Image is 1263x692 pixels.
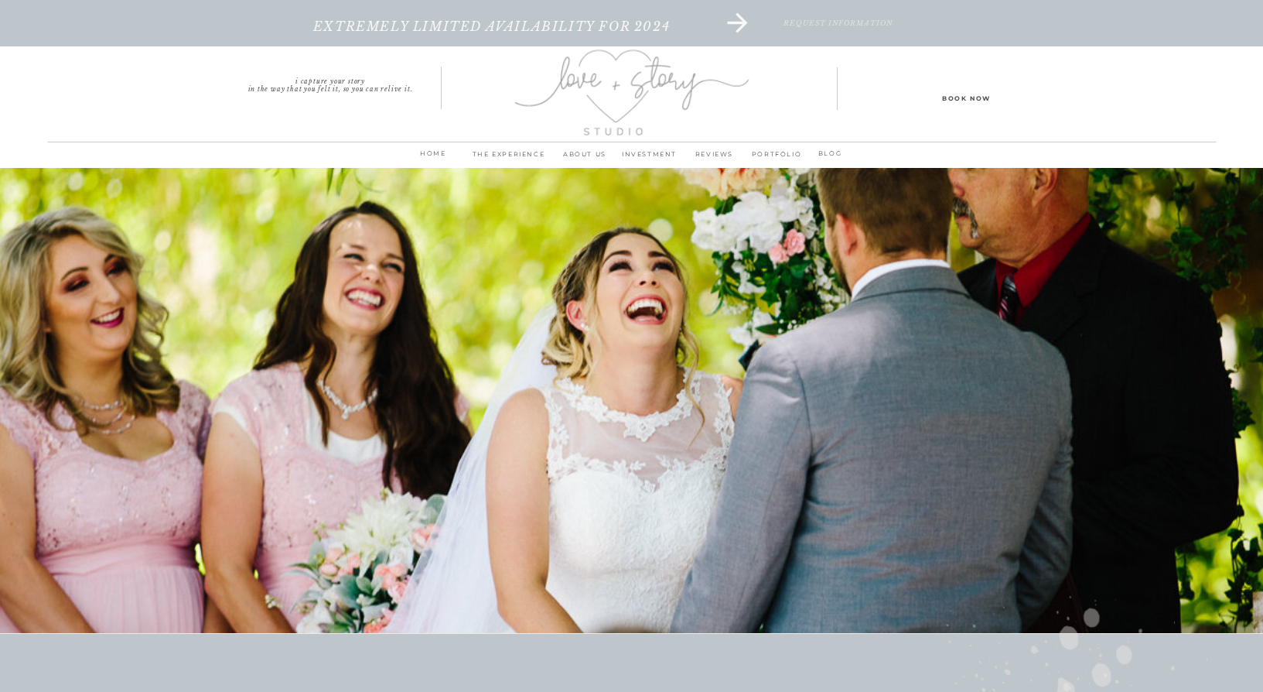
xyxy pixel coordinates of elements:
[810,147,851,162] a: BLOG
[617,148,682,170] a: INVESTMENT
[897,92,1036,103] a: Book Now
[220,77,442,88] a: I capture your storyin the way that you felt it, so you can relive it.
[702,19,975,50] a: request information
[220,77,442,88] p: I capture your story in the way that you felt it, so you can relive it.
[261,19,722,50] a: extremely limited availability for 2024
[747,148,807,170] a: PORTFOLIO
[465,148,553,170] a: THE EXPERIENCE
[553,148,617,170] a: ABOUT us
[413,147,454,169] a: home
[682,148,747,170] a: REVIEWS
